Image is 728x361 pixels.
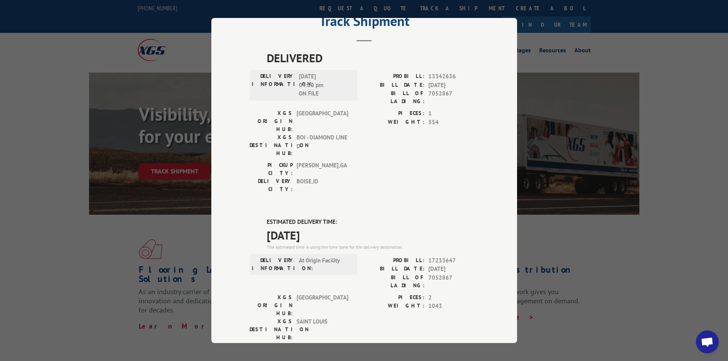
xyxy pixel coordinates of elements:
label: DELIVERY INFORMATION: [252,256,295,272]
label: BILL OF LADING: [364,89,425,105]
span: [DATE] [428,265,479,274]
label: WEIGHT: [364,118,425,127]
span: [DATE] 04:00 pm ON FILE [299,72,350,98]
div: Open chat [696,330,719,353]
span: BOISE , ID [297,177,348,193]
span: 1 [428,109,479,118]
span: 2 [428,293,479,302]
label: ESTIMATED DELIVERY TIME: [267,218,479,227]
label: PIECES: [364,293,425,302]
span: At Origin Facility [299,256,350,272]
label: PROBILL: [364,72,425,81]
span: [GEOGRAPHIC_DATA] [297,293,348,317]
label: BILL DATE: [364,265,425,274]
div: The estimated time is using the time zone for the delivery destination. [267,244,479,251]
span: 7052867 [428,274,479,290]
span: [DATE] [428,81,479,90]
h2: Track Shipment [250,16,479,30]
label: XGS ORIGIN HUB: [250,109,293,133]
label: PICKUP CITY: [250,161,293,177]
label: BILL DATE: [364,81,425,90]
label: DELIVERY INFORMATION: [252,72,295,98]
span: 1043 [428,302,479,311]
span: 17233647 [428,256,479,265]
label: XGS DESTINATION HUB: [250,317,293,342]
label: XGS DESTINATION HUB: [250,133,293,157]
span: SAINT LOUIS [297,317,348,342]
label: WEIGHT: [364,302,425,311]
span: 554 [428,118,479,127]
span: [GEOGRAPHIC_DATA] [297,109,348,133]
label: PROBILL: [364,256,425,265]
span: 13342636 [428,72,479,81]
span: [DATE] [267,227,479,244]
label: XGS ORIGIN HUB: [250,293,293,317]
span: [PERSON_NAME] , GA [297,161,348,177]
label: DELIVERY CITY: [250,177,293,193]
label: BILL OF LADING: [364,274,425,290]
span: 7052867 [428,89,479,105]
label: PIECES: [364,109,425,118]
span: DELIVERED [267,49,479,66]
span: BOI - DIAMOND LINE D [297,133,348,157]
